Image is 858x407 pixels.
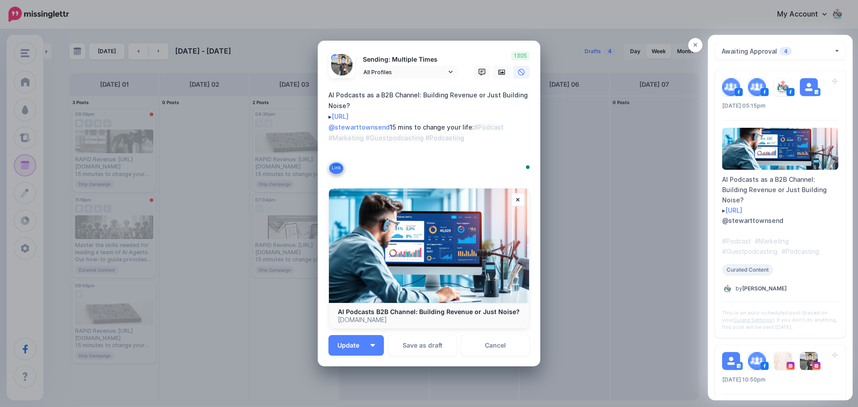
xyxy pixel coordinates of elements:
[331,54,338,61] img: aDtjnaRy1nj-bsa139535.png
[370,344,375,347] img: arrow-down-white.png
[363,67,446,77] span: All Profiles
[329,189,529,303] img: AI Podcasts B2B Channel: Building Revenue or Just Noise?
[359,55,457,65] p: Sending: Multiple Times
[328,90,534,176] textarea: To enrich screen reader interactions, please activate Accessibility in Grammarly extension settings
[511,51,530,60] span: 1305
[388,335,457,356] button: Save as draft
[338,308,520,315] b: AI Podcasts B2B Channel: Building Revenue or Just Noise?
[337,342,366,348] span: Update
[331,54,353,76] img: 223274431_207235061409589_3165409955215223380_n-bsa154803.jpg
[328,161,344,175] button: Link
[328,90,534,143] div: AI Podcasts as a B2B Channel: Building Revenue or Just Building Noise? ▸ 15 mins to change your l...
[359,66,457,79] a: All Profiles
[328,335,384,356] button: Update
[338,316,520,324] p: [DOMAIN_NAME]
[461,335,530,356] a: Cancel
